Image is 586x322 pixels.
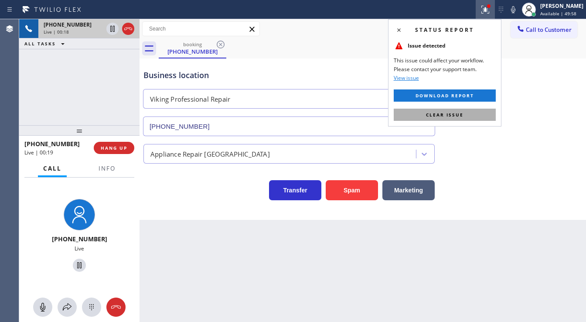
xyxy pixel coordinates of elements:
[58,298,77,317] button: Open directory
[326,180,378,200] button: Spam
[106,23,119,35] button: Hold Customer
[526,26,572,34] span: Call to Customer
[507,3,519,16] button: Mute
[99,164,116,172] span: Info
[44,21,92,28] span: [PHONE_NUMBER]
[94,142,134,154] button: HANG UP
[73,259,86,272] button: Hold Customer
[24,140,80,148] span: [PHONE_NUMBER]
[160,41,225,48] div: booking
[52,235,107,243] span: [PHONE_NUMBER]
[160,39,225,58] div: (973) 202-5337
[511,21,577,38] button: Call to Customer
[24,149,53,156] span: Live | 00:19
[101,145,127,151] span: HANG UP
[122,23,134,35] button: Hang up
[75,245,84,252] span: Live
[540,2,583,10] div: [PERSON_NAME]
[38,160,67,177] button: Call
[160,48,225,55] div: [PHONE_NUMBER]
[150,149,270,159] div: Appliance Repair [GEOGRAPHIC_DATA]
[143,69,435,81] div: Business location
[540,10,576,17] span: Available | 49:58
[143,22,259,36] input: Search
[93,160,121,177] button: Info
[43,164,61,172] span: Call
[33,298,52,317] button: Mute
[150,94,230,104] div: Viking Professional Repair
[82,298,101,317] button: Open dialpad
[143,116,435,136] input: Phone Number
[382,180,435,200] button: Marketing
[24,41,56,47] span: ALL TASKS
[19,38,73,49] button: ALL TASKS
[106,298,126,317] button: Hang up
[269,180,321,200] button: Transfer
[44,29,69,35] span: Live | 00:18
